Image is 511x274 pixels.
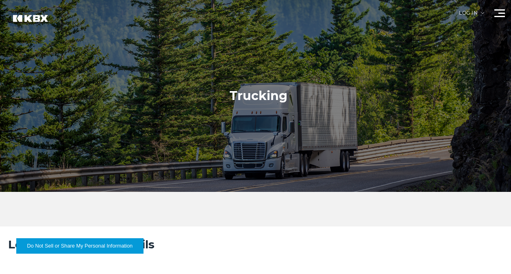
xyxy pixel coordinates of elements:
[459,11,484,22] div: Log in
[230,88,287,104] h1: Trucking
[8,237,503,252] h2: Let Us Tackle the Details
[16,238,144,254] button: Do Not Sell or Share My Personal Information
[6,8,55,37] img: kbx logo
[481,12,484,14] img: arrow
